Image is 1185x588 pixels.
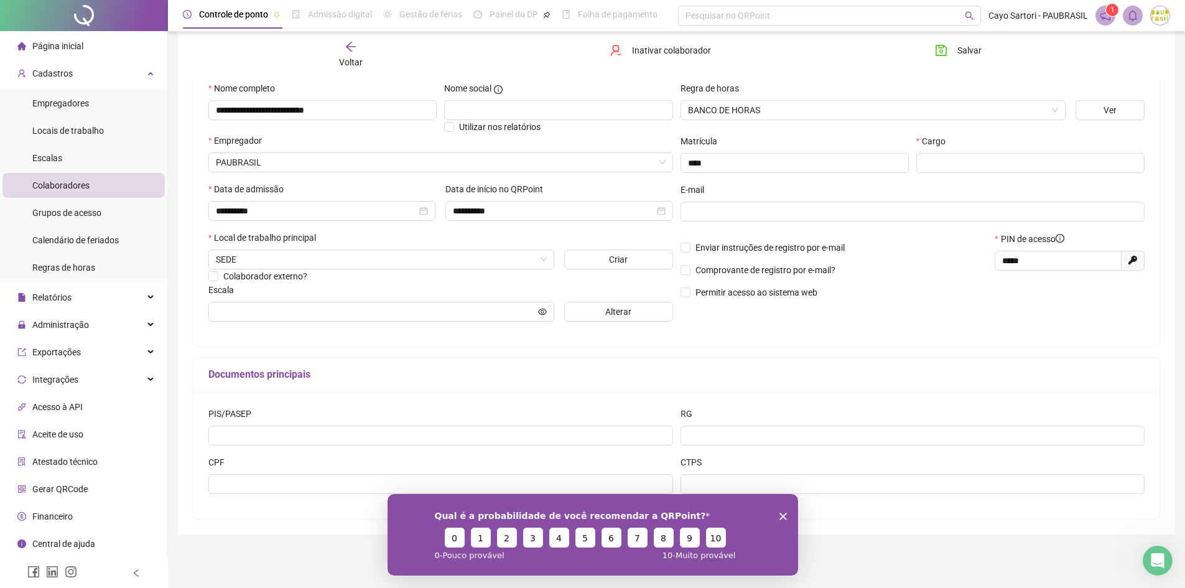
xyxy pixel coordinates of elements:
[32,263,95,273] span: Regras de horas
[1110,6,1115,14] span: 1
[600,40,720,60] button: Inativar colaborador
[17,68,26,77] span: user-add
[1076,100,1145,120] button: Ver
[538,307,547,316] span: eye
[216,250,547,269] span: RUA CIRO COSTA 44
[168,544,1185,588] footer: QRPoint © 2025 - 2.90.5 -
[494,85,503,94] span: info-circle
[445,182,551,196] label: Data de início no QRPoint
[292,10,300,19] span: file-done
[965,11,974,21] span: search
[695,243,845,253] span: Enviar instruções de registro por e-mail
[17,292,26,301] span: file
[208,407,259,421] label: PIS/PASEP
[17,429,26,438] span: audit
[695,287,817,297] span: Permitir acesso ao sistema web
[605,305,631,319] span: Alterar
[562,10,570,19] span: book
[32,539,95,549] span: Central de ajuda
[681,407,700,421] label: RG
[17,402,26,411] span: api
[32,484,88,494] span: Gerar QRCode
[17,539,26,548] span: info-circle
[208,283,242,297] label: Escala
[1104,103,1117,117] span: Ver
[208,82,283,95] label: Nome completo
[216,153,666,172] span: GPBR INDÚSTRIA E COMÉRCIO LTDA
[578,9,658,19] span: Folha de pagamento
[32,375,78,385] span: Integrações
[65,566,77,578] span: instagram
[32,180,90,190] span: Colaboradores
[32,208,101,218] span: Grupos de acesso
[935,44,947,57] span: save
[32,98,89,108] span: Empregadores
[208,134,270,147] label: Empregador
[916,134,954,148] label: Cargo
[46,566,58,578] span: linkedin
[444,82,491,95] span: Nome social
[32,320,89,330] span: Administração
[609,253,628,266] span: Criar
[543,11,551,19] span: pushpin
[17,511,26,520] span: dollar
[490,9,538,19] span: Painel do DP
[32,511,73,521] span: Financeiro
[1001,232,1064,246] span: PIN de acesso
[681,134,725,148] label: Matrícula
[273,11,281,19] span: pushpin
[208,455,233,469] label: CPF
[473,10,482,19] span: dashboard
[1100,10,1111,21] span: notification
[32,235,119,245] span: Calendário de feriados
[208,231,324,245] label: Local de trabalho principal
[17,484,26,493] span: qrcode
[681,455,710,469] label: CTPS
[399,9,462,19] span: Gestão de férias
[32,153,62,163] span: Escalas
[17,457,26,465] span: solution
[32,429,83,439] span: Aceite de uso
[1106,4,1118,16] sup: 1
[459,122,541,132] span: Utilizar nos relatórios
[681,183,712,197] label: E-mail
[1127,10,1138,21] span: bell
[32,68,73,78] span: Cadastros
[564,302,673,322] button: Alterar
[32,457,98,467] span: Atestado técnico
[32,41,83,51] span: Página inicial
[223,271,307,281] span: Colaborador externo?
[564,250,673,269] button: Criar
[988,9,1088,22] span: Cayo Sartori - PAUBRASIL
[957,44,982,57] span: Salvar
[208,182,292,196] label: Data de admissão
[681,82,747,95] label: Regra de horas
[388,494,798,576] iframe: Survey from QRPoint
[339,57,363,67] span: Voltar
[1056,234,1064,243] span: info-circle
[17,320,26,329] span: lock
[632,44,711,57] span: Inativar colaborador
[345,40,357,53] span: arrow-left
[610,44,622,57] span: user-delete
[383,10,392,19] span: sun
[17,347,26,356] span: export
[695,265,835,275] span: Comprovante de registro por e-mail?
[32,292,72,302] span: Relatórios
[199,9,268,19] span: Controle de ponto
[32,347,81,357] span: Exportações
[926,40,991,60] button: Salvar
[1151,6,1169,25] img: 1434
